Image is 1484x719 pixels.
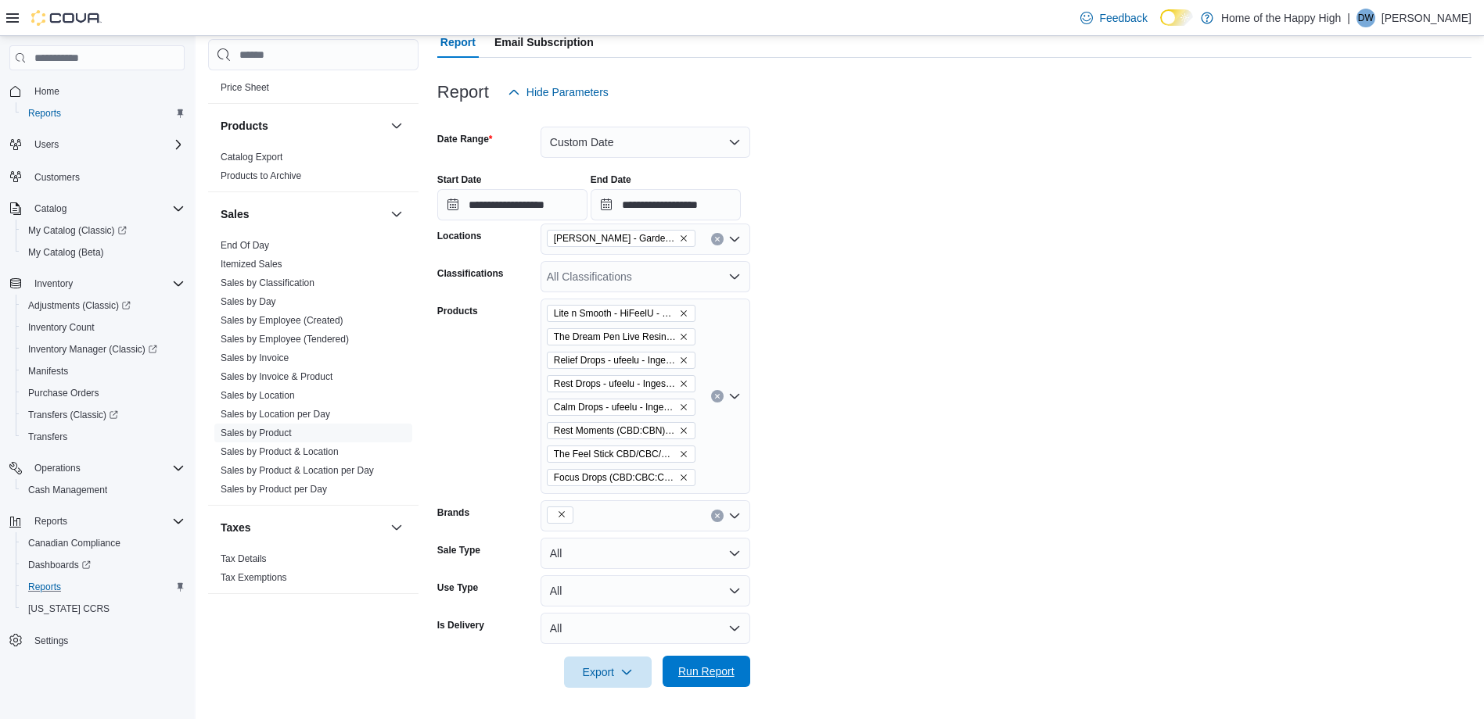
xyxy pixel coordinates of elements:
[711,233,724,245] button: Clear input
[554,423,676,438] span: Rest Moments (CBD:CBN) - ufeelu - Capsules - 15 x 15mg
[547,422,695,439] span: Rest Moments (CBD:CBN) - ufeelu - Capsules - 15 x 15mg
[22,427,185,446] span: Transfers
[16,532,191,554] button: Canadian Compliance
[679,234,688,243] button: Remove Brandon - Meadows - Garden Variety from selection in this group
[437,619,484,631] label: Is Delivery
[221,553,267,565] span: Tax Details
[28,387,99,399] span: Purchase Orders
[221,572,287,583] a: Tax Exemptions
[440,27,476,58] span: Report
[1382,9,1471,27] p: [PERSON_NAME]
[437,305,478,317] label: Products
[387,518,406,537] button: Taxes
[28,459,87,478] button: Operations
[221,464,374,477] span: Sales by Product & Location per Day
[437,83,489,102] h3: Report
[3,510,191,532] button: Reports
[221,427,292,439] span: Sales by Product
[221,571,287,584] span: Tax Exemptions
[22,534,185,553] span: Canadian Compliance
[547,469,695,486] span: Focus Drops (CBD:CBC:CBG) - ufeelu - Ingestible Oils - 30mL
[554,376,676,392] span: Rest Drops - ufeelu - Ingestible Oils - 30mL
[221,314,343,327] span: Sales by Employee (Created)
[221,409,330,420] a: Sales by Location per Day
[221,465,374,476] a: Sales by Product & Location per Day
[28,274,79,293] button: Inventory
[547,305,695,322] span: Lite n Smooth - HiFeelU - Joints - 5 x 0.35g
[728,233,741,245] button: Open list of options
[22,427,74,446] a: Transfers
[34,171,80,184] span: Customers
[591,189,741,220] input: Press the down key to open a popover containing a calendar.
[16,598,191,620] button: [US_STATE] CCRS
[554,470,676,485] span: Focus Drops (CBD:CBC:CBG) - ufeelu - Ingestible Oils - 30mL
[221,170,301,182] span: Products to Archive
[28,603,110,615] span: [US_STATE] CCRS
[1160,9,1193,26] input: Dark Mode
[28,409,118,421] span: Transfers (Classic)
[221,240,269,251] a: End Of Day
[1221,9,1341,27] p: Home of the Happy High
[541,613,750,644] button: All
[16,404,191,426] a: Transfers (Classic)
[28,82,66,101] a: Home
[16,554,191,576] a: Dashboards
[547,328,695,345] span: The Dream Pen Live Resin AIO - HifeelU - Disposable - 1mL
[221,484,327,495] a: Sales by Product per Day
[22,556,97,574] a: Dashboards
[208,78,419,103] div: Pricing
[28,224,127,237] span: My Catalog (Classic)
[28,537,120,549] span: Canadian Compliance
[679,356,688,365] button: Remove Relief Drops - ufeelu - Ingestible Oil - 30mL from selection in this group
[547,445,695,463] span: The Feel Stick CBD/CBC/CBG Roll On - Ufeelu - Infused Body - 28.5g
[22,362,185,381] span: Manifests
[22,406,124,424] a: Transfers (Classic)
[22,104,185,123] span: Reports
[554,329,676,345] span: The Dream Pen Live Resin AIO - HifeelU - Disposable - 1mL
[501,77,615,108] button: Hide Parameters
[547,352,695,369] span: Relief Drops - ufeelu - Ingestible Oil - 30mL
[557,510,566,519] button: Remove from selection in this group
[28,135,185,154] span: Users
[437,173,482,186] label: Start Date
[387,205,406,224] button: Sales
[221,258,282,270] span: Itemized Sales
[221,371,332,382] a: Sales by Invoice & Product
[1347,9,1350,27] p: |
[221,277,314,289] span: Sales by Classification
[221,82,269,93] a: Price Sheet
[16,295,191,317] a: Adjustments (Classic)
[728,510,741,522] button: Open list of options
[34,515,67,528] span: Reports
[22,318,185,337] span: Inventory Count
[591,173,631,186] label: End Date
[28,559,91,571] span: Dashboards
[221,390,295,401] a: Sales by Location
[3,80,191,102] button: Home
[28,274,185,293] span: Inventory
[547,399,695,416] span: Calm Drops - ufeelu - Ingestible Oils - 30mL
[554,399,676,415] span: Calm Drops - ufeelu - Ingestible Oils - 30mL
[28,199,185,218] span: Catalog
[221,152,282,163] a: Catalog Export
[22,534,127,553] a: Canadian Compliance
[221,483,327,495] span: Sales by Product per Day
[221,151,282,163] span: Catalog Export
[437,544,480,556] label: Sale Type
[28,166,185,186] span: Customers
[547,230,695,247] span: Brandon - Meadows - Garden Variety
[437,230,482,242] label: Locations
[28,512,185,531] span: Reports
[22,221,185,240] span: My Catalog (Classic)
[221,277,314,288] a: Sales by Classification
[28,631,74,650] a: Settings
[22,104,67,123] a: Reports
[22,578,185,596] span: Reports
[541,575,750,606] button: All
[221,206,384,222] button: Sales
[28,581,61,593] span: Reports
[22,362,74,381] a: Manifests
[221,296,276,307] a: Sales by Day
[34,138,59,151] span: Users
[679,309,688,318] button: Remove Lite n Smooth - HiFeelU - Joints - 5 x 0.35g from selection in this group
